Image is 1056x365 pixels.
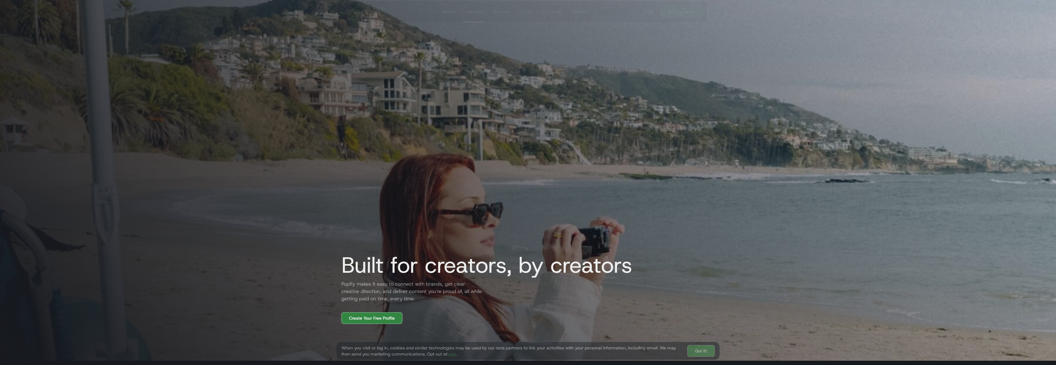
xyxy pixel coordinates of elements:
[569,1,590,22] a: Contact
[466,9,483,15] div: Creators
[336,253,632,277] h1: Built for creators, by creators
[341,345,682,357] div: When you visit or log in, cookies and similar technologies may be used by our data partners to li...
[490,1,512,22] a: Platform
[644,9,654,15] div: Login
[542,9,561,15] div: Company
[540,1,564,22] a: Company
[641,9,657,15] a: Login
[517,1,535,22] a: Pricing
[463,1,485,22] a: Creators
[351,2,391,21] a: home
[442,9,456,15] div: Brands
[519,9,533,15] div: Pricing
[336,280,484,302] h2: Popfly makes it easy to connect with brands, get clear creative direction, and deliver content yo...
[661,6,702,17] a: Book a Demo
[440,1,458,22] a: Brands
[341,312,402,324] a: Create Your Free Profile
[571,9,587,15] div: Contact
[492,9,509,15] div: Platform
[447,351,456,357] a: here
[687,345,715,357] a: Got It!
